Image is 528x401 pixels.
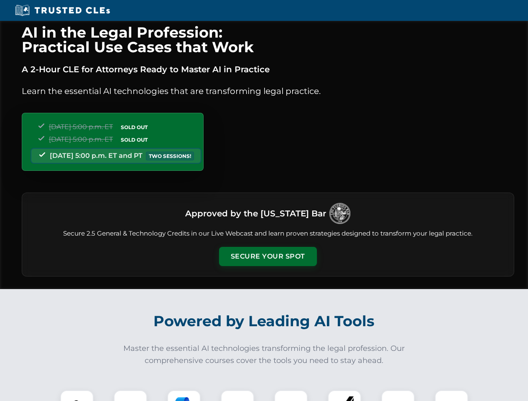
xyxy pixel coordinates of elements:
img: Logo [329,203,350,224]
img: Trusted CLEs [13,4,112,17]
span: SOLD OUT [118,135,150,144]
p: Secure 2.5 General & Technology Credits in our Live Webcast and learn proven strategies designed ... [32,229,504,239]
p: A 2-Hour CLE for Attorneys Ready to Master AI in Practice [22,63,514,76]
h2: Powered by Leading AI Tools [33,307,496,336]
p: Master the essential AI technologies transforming the legal profession. Our comprehensive courses... [118,343,411,367]
span: SOLD OUT [118,123,150,132]
span: [DATE] 5:00 p.m. ET [49,135,113,143]
button: Secure Your Spot [219,247,317,266]
span: [DATE] 5:00 p.m. ET [49,123,113,131]
h1: AI in the Legal Profession: Practical Use Cases that Work [22,25,514,54]
p: Learn the essential AI technologies that are transforming legal practice. [22,84,514,98]
h3: Approved by the [US_STATE] Bar [185,206,326,221]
